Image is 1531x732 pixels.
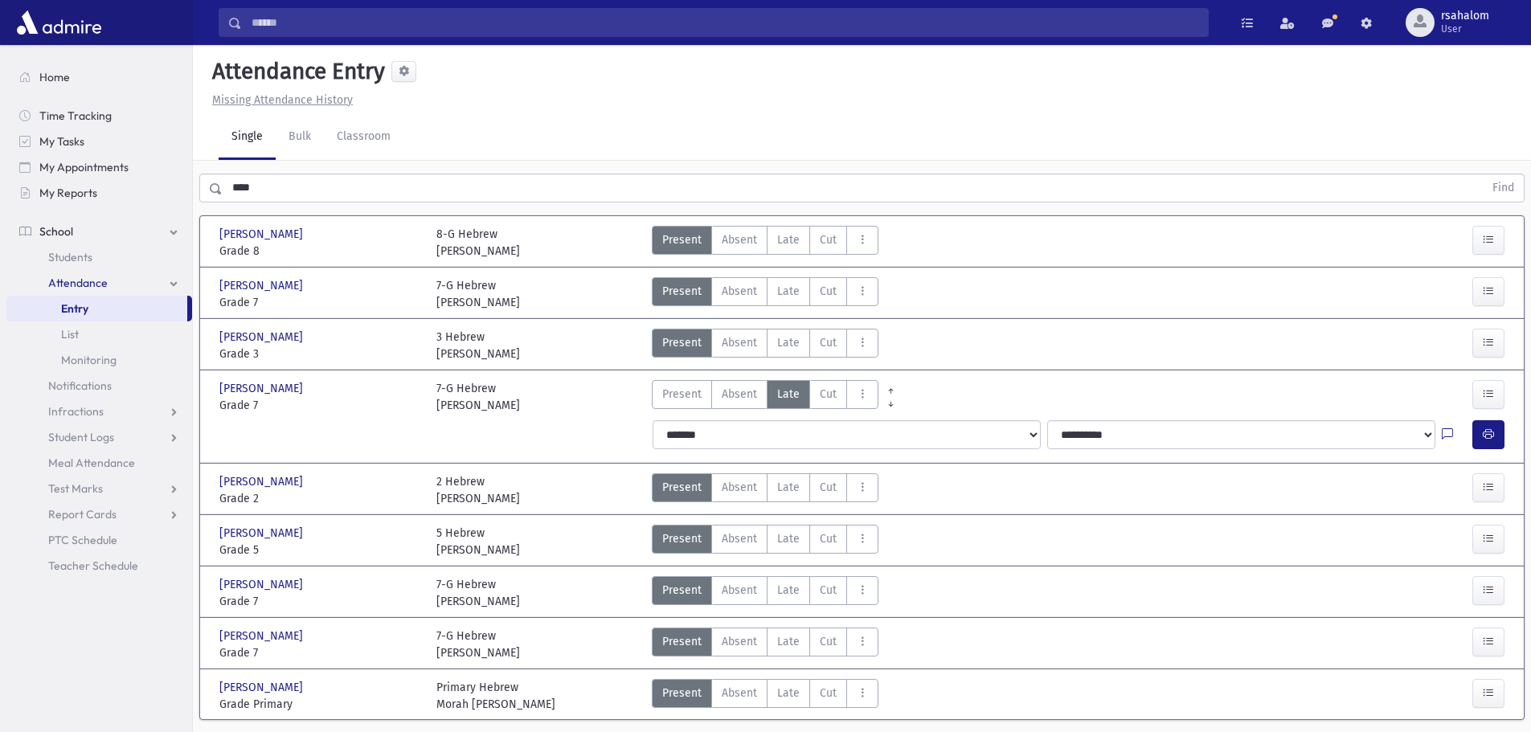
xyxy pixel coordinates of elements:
span: Cut [820,685,837,701]
span: Time Tracking [39,108,112,123]
span: Late [777,479,800,496]
div: 7-G Hebrew [PERSON_NAME] [436,628,520,661]
button: Find [1483,174,1524,202]
h5: Attendance Entry [206,58,385,85]
span: Grade 7 [219,644,420,661]
a: Students [6,244,192,270]
span: Absent [722,685,757,701]
span: Grade 3 [219,346,420,362]
a: Entry [6,296,187,321]
span: Late [777,386,800,403]
span: Home [39,70,70,84]
span: [PERSON_NAME] [219,628,306,644]
a: Infractions [6,399,192,424]
a: Time Tracking [6,103,192,129]
span: School [39,224,73,239]
span: [PERSON_NAME] [219,473,306,490]
a: Missing Attendance History [206,93,353,107]
span: Absent [722,479,757,496]
span: [PERSON_NAME] [219,277,306,294]
a: Student Logs [6,424,192,450]
span: [PERSON_NAME] [219,679,306,696]
span: Late [777,334,800,351]
a: My Reports [6,180,192,206]
span: Absent [722,582,757,599]
span: Late [777,582,800,599]
span: Teacher Schedule [48,558,138,573]
span: My Reports [39,186,97,200]
a: Attendance [6,270,192,296]
span: Attendance [48,276,108,290]
span: Cut [820,582,837,599]
span: Present [662,231,702,248]
span: My Appointments [39,160,129,174]
div: 5 Hebrew [PERSON_NAME] [436,525,520,558]
a: Single [219,115,276,160]
div: AttTypes [652,628,878,661]
div: AttTypes [652,679,878,713]
span: Present [662,685,702,701]
a: My Tasks [6,129,192,154]
a: PTC Schedule [6,527,192,553]
span: [PERSON_NAME] [219,329,306,346]
span: Present [662,283,702,300]
a: Test Marks [6,476,192,501]
span: Meal Attendance [48,456,135,470]
div: 7-G Hebrew [PERSON_NAME] [436,380,520,414]
a: Meal Attendance [6,450,192,476]
a: Bulk [276,115,324,160]
span: Late [777,530,800,547]
a: Notifications [6,373,192,399]
div: AttTypes [652,525,878,558]
span: Cut [820,479,837,496]
span: Notifications [48,378,112,393]
div: 2 Hebrew [PERSON_NAME] [436,473,520,507]
span: Absent [722,283,757,300]
span: Present [662,479,702,496]
a: Monitoring [6,347,192,373]
a: Teacher Schedule [6,553,192,579]
span: Cut [820,231,837,248]
span: Grade Primary [219,696,420,713]
div: Primary Hebrew Morah [PERSON_NAME] [436,679,555,713]
span: [PERSON_NAME] [219,576,306,593]
span: Late [777,231,800,248]
span: Entry [61,301,88,316]
span: Cut [820,283,837,300]
span: PTC Schedule [48,533,117,547]
span: Monitoring [61,353,117,367]
span: Student Logs [48,430,114,444]
span: Absent [722,231,757,248]
span: Late [777,633,800,650]
div: 7-G Hebrew [PERSON_NAME] [436,277,520,311]
a: School [6,219,192,244]
u: Missing Attendance History [212,93,353,107]
span: Absent [722,386,757,403]
a: Classroom [324,115,403,160]
img: AdmirePro [13,6,105,39]
input: Search [242,8,1208,37]
span: Present [662,633,702,650]
span: Present [662,386,702,403]
span: Cut [820,530,837,547]
span: Absent [722,633,757,650]
a: List [6,321,192,347]
div: AttTypes [652,277,878,311]
span: Late [777,685,800,701]
span: Grade 2 [219,490,420,507]
span: Cut [820,386,837,403]
span: Report Cards [48,507,117,521]
a: Report Cards [6,501,192,527]
div: 3 Hebrew [PERSON_NAME] [436,329,520,362]
div: AttTypes [652,329,878,362]
span: Absent [722,334,757,351]
div: AttTypes [652,380,878,414]
div: 7-G Hebrew [PERSON_NAME] [436,576,520,610]
div: AttTypes [652,576,878,610]
span: Grade 8 [219,243,420,260]
span: My Tasks [39,134,84,149]
span: Infractions [48,404,104,419]
span: Late [777,283,800,300]
a: Home [6,64,192,90]
span: [PERSON_NAME] [219,525,306,542]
